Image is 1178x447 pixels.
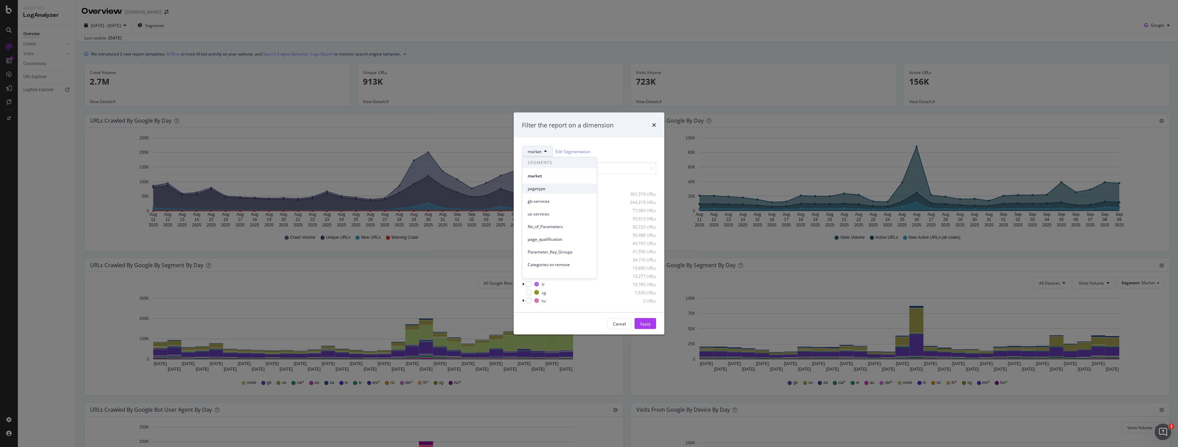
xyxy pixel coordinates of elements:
[1169,424,1174,429] span: 1
[542,289,546,295] div: sg
[623,207,656,213] div: 77,083 URLs
[623,199,656,205] div: 244,215 URLs
[623,248,656,254] div: 41,556 URLs
[623,289,656,295] div: 7,630 URLs
[528,249,591,255] span: Parameter_Key_Groups
[528,186,591,192] span: pagetype
[522,121,614,129] div: Filter the report on a dimension
[635,318,656,329] button: Apply
[623,240,656,246] div: 44,747 URLs
[640,321,651,326] div: Apply
[623,281,656,287] div: 10,785 URLs
[514,112,664,335] div: modal
[1155,424,1171,440] iframe: Intercom live chat
[542,281,545,287] div: fr
[522,157,597,168] span: SEGMENTS
[522,146,553,157] button: market
[623,224,656,229] div: 50,725 URLs
[528,224,591,230] span: No_of_Parameters
[528,148,541,154] span: market
[652,121,656,129] div: times
[528,211,591,217] span: us-services
[613,321,626,326] div: Cancel
[623,265,656,271] div: 19,890 URLs
[623,298,656,303] div: 2 URLs
[542,298,546,303] div: hc
[555,148,590,155] a: Edit Segmentation
[607,318,632,329] button: Cancel
[528,236,591,243] span: page_qualification
[528,198,591,204] span: gb-services
[623,232,656,238] div: 50,488 URLs
[623,191,656,197] div: 361,574 URLs
[623,257,656,262] div: 34,716 URLs
[528,173,591,179] span: market
[528,274,591,281] span: near-dup-canonical-error-sample
[623,215,656,221] div: 55,913 URLs
[623,273,656,279] div: 13,277 URLs
[528,262,591,268] span: Categories-to-remove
